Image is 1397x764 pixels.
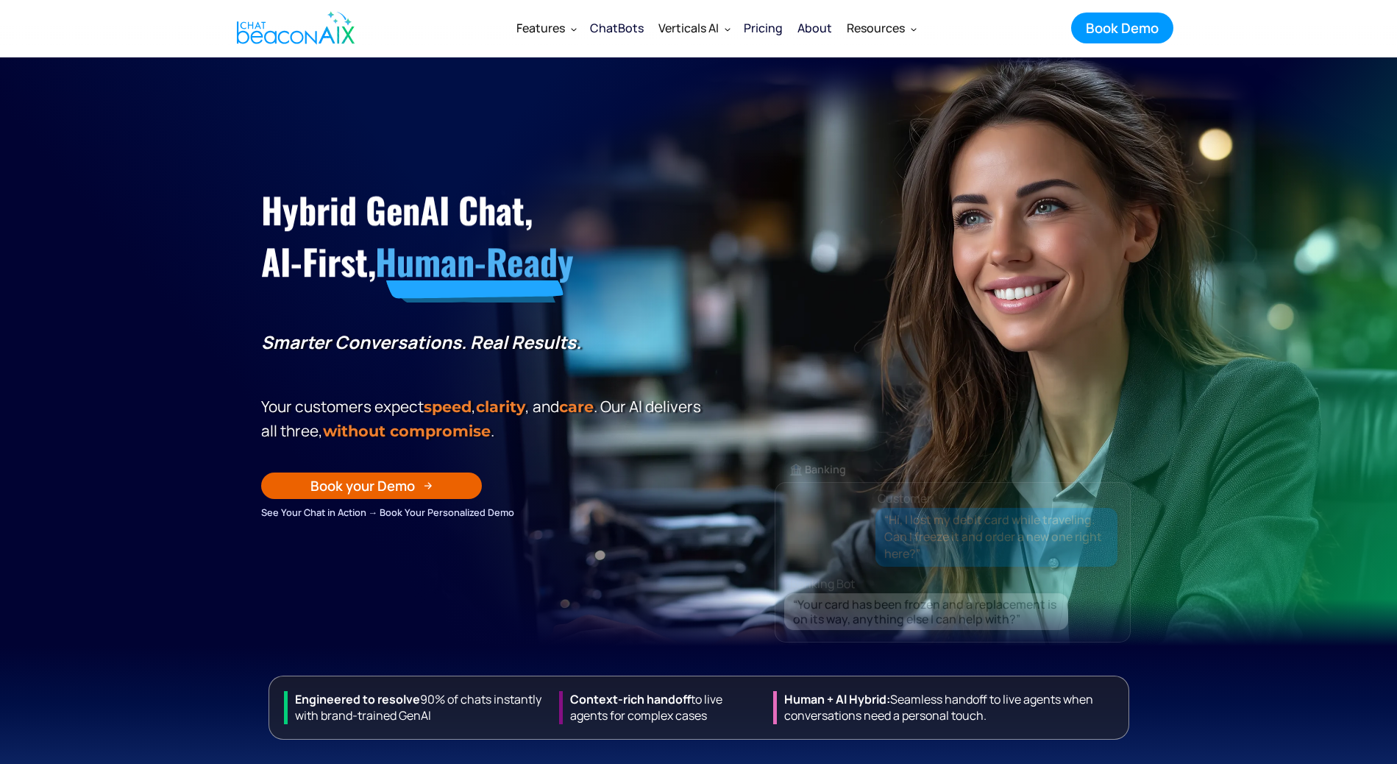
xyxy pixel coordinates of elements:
[284,691,547,724] div: 90% of chats instantly with brand-trained GenAI
[261,473,482,499] a: Book your Demo
[651,10,736,46] div: Verticals AI
[516,18,565,38] div: Features
[559,397,594,416] span: care
[1086,18,1159,38] div: Book Demo
[583,9,651,47] a: ChatBots
[323,422,491,440] span: without compromise
[375,236,573,288] span: Human-Ready
[911,26,917,32] img: Dropdown
[295,691,420,707] strong: Engineered to resolve
[590,18,644,38] div: ChatBots
[784,691,890,707] strong: Human + Al Hybrid:
[790,9,839,47] a: About
[839,10,923,46] div: Resources
[559,691,761,724] div: to live agents for complex cases
[424,397,472,416] strong: speed
[725,26,731,32] img: Dropdown
[310,476,415,495] div: Book your Demo
[744,18,783,38] div: Pricing
[509,10,583,46] div: Features
[261,330,581,354] strong: Smarter Conversations. Real Results.
[476,397,525,416] span: clarity
[261,395,706,443] p: Your customers expect , , and . Our Al delivers all three, .
[775,459,1130,480] div: 🏦 Banking
[736,9,790,47] a: Pricing
[790,573,1145,593] div: Banking Bot
[797,18,832,38] div: About
[658,18,719,38] div: Verticals AI
[261,504,706,520] div: See Your Chat in Action → Book Your Personalized Demo
[570,691,691,707] strong: Context-rich handoff
[571,26,577,32] img: Dropdown
[224,2,363,54] a: home
[424,481,433,490] img: Arrow
[773,691,1121,724] div: Seamless handoff to live agents when conversations need a personal touch.
[1071,13,1173,43] a: Book Demo
[847,18,905,38] div: Resources
[261,184,706,288] h1: Hybrid GenAI Chat, AI-First,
